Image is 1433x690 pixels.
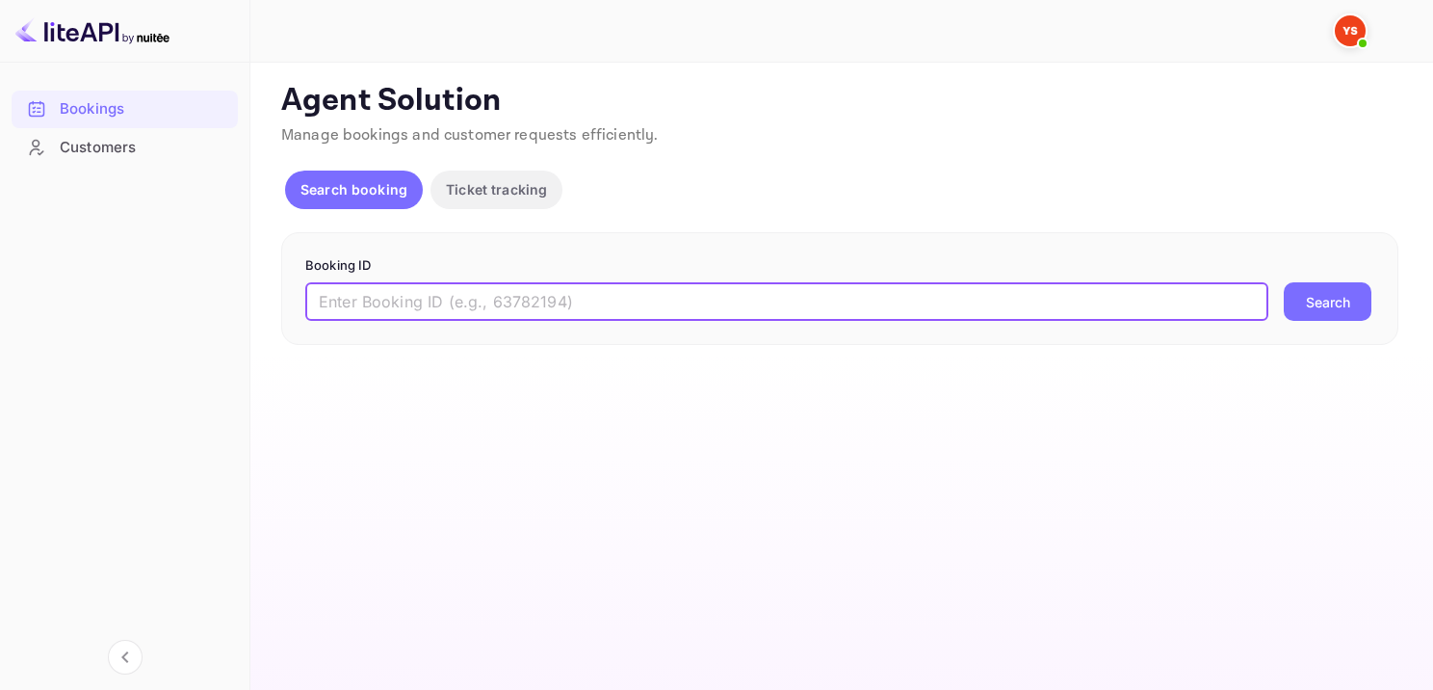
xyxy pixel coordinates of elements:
[108,640,143,675] button: Collapse navigation
[12,91,238,128] div: Bookings
[1284,282,1371,321] button: Search
[12,129,238,165] a: Customers
[300,179,407,199] p: Search booking
[12,129,238,167] div: Customers
[1335,15,1366,46] img: Yandex Support
[305,256,1374,276] p: Booking ID
[281,82,1398,120] p: Agent Solution
[60,137,228,159] div: Customers
[281,125,659,146] span: Manage bookings and customer requests efficiently.
[12,91,238,126] a: Bookings
[60,98,228,120] div: Bookings
[15,15,169,46] img: LiteAPI logo
[305,282,1268,321] input: Enter Booking ID (e.g., 63782194)
[446,179,547,199] p: Ticket tracking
